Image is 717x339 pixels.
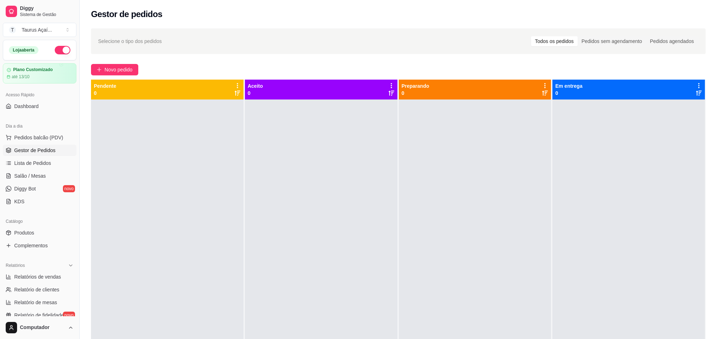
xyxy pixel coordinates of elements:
div: Todos os pedidos [531,36,578,46]
span: Relatório de fidelidade [14,312,64,319]
a: Relatórios de vendas [3,271,76,282]
span: Lista de Pedidos [14,160,51,167]
a: Dashboard [3,101,76,112]
p: Pendente [94,82,116,90]
div: Dia a dia [3,120,76,132]
div: Pedidos sem agendamento [578,36,646,46]
article: Plano Customizado [13,67,53,72]
article: até 13/10 [12,74,30,80]
a: Plano Customizadoaté 13/10 [3,63,76,84]
span: Computador [20,324,65,331]
h2: Gestor de pedidos [91,9,162,20]
span: Pedidos balcão (PDV) [14,134,63,141]
a: Relatório de clientes [3,284,76,295]
button: Novo pedido [91,64,138,75]
div: Catálogo [3,216,76,227]
p: 0 [402,90,429,97]
span: Sistema de Gestão [20,12,74,17]
span: Relatórios de vendas [14,273,61,280]
p: 0 [555,90,582,97]
span: Selecione o tipo dos pedidos [98,37,162,45]
span: Gestor de Pedidos [14,147,55,154]
span: Salão / Mesas [14,172,46,179]
a: Diggy Botnovo [3,183,76,194]
span: Relatório de mesas [14,299,57,306]
span: KDS [14,198,25,205]
div: Loja aberta [9,46,38,54]
div: Pedidos agendados [646,36,698,46]
a: Complementos [3,240,76,251]
a: Produtos [3,227,76,238]
button: Pedidos balcão (PDV) [3,132,76,143]
button: Computador [3,319,76,336]
span: Diggy [20,5,74,12]
span: T [9,26,16,33]
span: Relatório de clientes [14,286,59,293]
a: Salão / Mesas [3,170,76,182]
span: Diggy Bot [14,185,36,192]
p: Preparando [402,82,429,90]
p: 0 [94,90,116,97]
div: Taurus Açaí ... [22,26,52,33]
div: Acesso Rápido [3,89,76,101]
a: Relatório de fidelidadenovo [3,310,76,321]
span: Relatórios [6,263,25,268]
button: Alterar Status [55,46,70,54]
p: Aceito [248,82,263,90]
span: plus [97,67,102,72]
a: KDS [3,196,76,207]
a: Lista de Pedidos [3,157,76,169]
a: Gestor de Pedidos [3,145,76,156]
a: Relatório de mesas [3,297,76,308]
p: Em entrega [555,82,582,90]
a: DiggySistema de Gestão [3,3,76,20]
button: Select a team [3,23,76,37]
span: Complementos [14,242,48,249]
span: Novo pedido [105,66,133,74]
span: Produtos [14,229,34,236]
p: 0 [248,90,263,97]
span: Dashboard [14,103,39,110]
